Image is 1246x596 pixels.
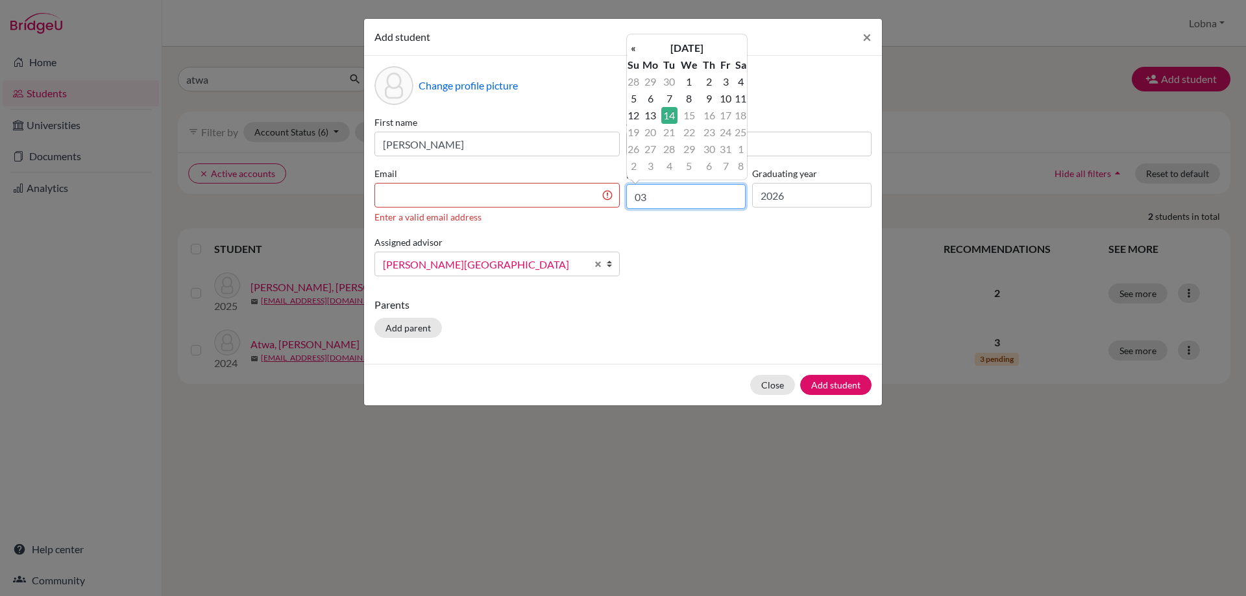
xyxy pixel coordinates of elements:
td: 25 [734,124,747,141]
td: 8 [678,90,700,107]
th: Sa [734,56,747,73]
p: Parents [374,297,872,313]
td: 29 [640,73,661,90]
td: 13 [640,107,661,124]
td: 7 [661,90,678,107]
div: Enter a valid email address [374,210,620,224]
td: 3 [640,158,661,174]
td: 4 [734,73,747,90]
button: Add parent [374,318,442,338]
span: [PERSON_NAME][GEOGRAPHIC_DATA] [383,256,587,273]
td: 19 [627,124,640,141]
label: Surname [626,115,872,129]
th: Fr [718,56,734,73]
span: × [862,27,872,46]
td: 8 [734,158,747,174]
td: 26 [627,141,640,158]
td: 15 [678,107,700,124]
td: 21 [661,124,678,141]
td: 16 [700,107,717,124]
td: 1 [734,141,747,158]
td: 14 [661,107,678,124]
td: 31 [718,141,734,158]
td: 30 [661,73,678,90]
label: Graduating year [752,167,872,180]
td: 2 [627,158,640,174]
td: 18 [734,107,747,124]
label: Assigned advisor [374,235,443,249]
td: 6 [700,158,717,174]
th: We [678,56,700,73]
td: 17 [718,107,734,124]
td: 5 [627,90,640,107]
td: 27 [640,141,661,158]
th: [DATE] [640,40,734,56]
td: 1 [678,73,700,90]
td: 11 [734,90,747,107]
label: First name [374,115,620,129]
button: Add student [800,375,872,395]
button: Close [750,375,795,395]
td: 28 [661,141,678,158]
th: Mo [640,56,661,73]
span: Add student [374,30,430,43]
td: 29 [678,141,700,158]
input: dd/mm/yyyy [626,184,746,209]
th: « [627,40,640,56]
td: 3 [718,73,734,90]
td: 7 [718,158,734,174]
td: 10 [718,90,734,107]
td: 9 [700,90,717,107]
td: 5 [678,158,700,174]
td: 20 [640,124,661,141]
td: 4 [661,158,678,174]
th: Su [627,56,640,73]
div: Profile picture [374,66,413,105]
th: Th [700,56,717,73]
label: Email [374,167,620,180]
td: 12 [627,107,640,124]
td: 30 [700,141,717,158]
td: 24 [718,124,734,141]
td: 2 [700,73,717,90]
td: 6 [640,90,661,107]
td: 23 [700,124,717,141]
td: 28 [627,73,640,90]
td: 22 [678,124,700,141]
th: Tu [661,56,678,73]
button: Close [852,19,882,55]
